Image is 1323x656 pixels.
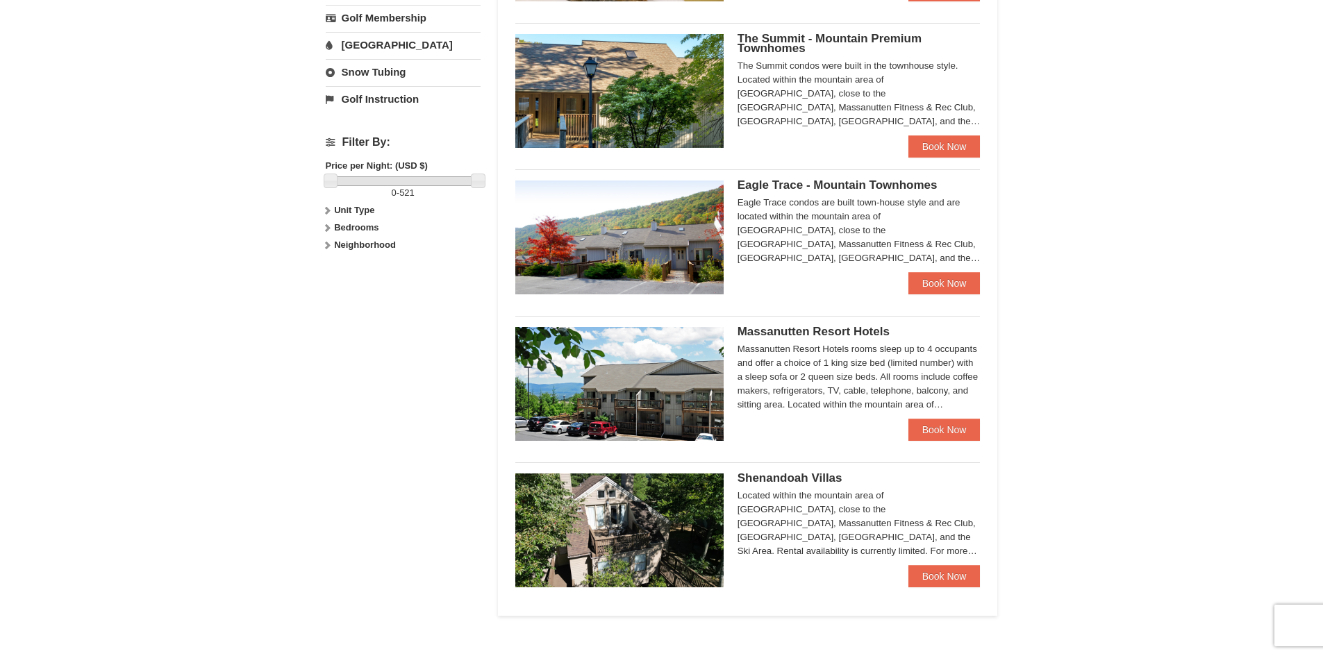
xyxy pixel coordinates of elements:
strong: Bedrooms [334,222,378,233]
div: Eagle Trace condos are built town-house style and are located within the mountain area of [GEOGRA... [738,196,981,265]
img: 19218983-1-9b289e55.jpg [515,180,724,294]
span: Massanutten Resort Hotels [738,325,890,338]
a: Book Now [908,565,981,587]
a: Snow Tubing [326,59,481,85]
span: The Summit - Mountain Premium Townhomes [738,32,922,55]
div: Massanutten Resort Hotels rooms sleep up to 4 occupants and offer a choice of 1 king size bed (li... [738,342,981,412]
a: Book Now [908,135,981,158]
img: 19219026-1-e3b4ac8e.jpg [515,327,724,441]
a: [GEOGRAPHIC_DATA] [326,32,481,58]
img: 19219019-2-e70bf45f.jpg [515,473,724,587]
a: Book Now [908,419,981,441]
strong: Price per Night: (USD $) [326,160,428,171]
div: The Summit condos were built in the townhouse style. Located within the mountain area of [GEOGRAP... [738,59,981,128]
img: 19219034-1-0eee7e00.jpg [515,34,724,148]
h4: Filter By: [326,136,481,149]
a: Golf Instruction [326,86,481,112]
div: Located within the mountain area of [GEOGRAPHIC_DATA], close to the [GEOGRAPHIC_DATA], Massanutte... [738,489,981,558]
span: Shenandoah Villas [738,471,842,485]
a: Book Now [908,272,981,294]
span: Eagle Trace - Mountain Townhomes [738,178,938,192]
strong: Neighborhood [334,239,396,250]
span: 0 [392,187,397,198]
span: 521 [399,187,415,198]
a: Golf Membership [326,5,481,31]
label: - [326,186,481,200]
strong: Unit Type [334,205,374,215]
